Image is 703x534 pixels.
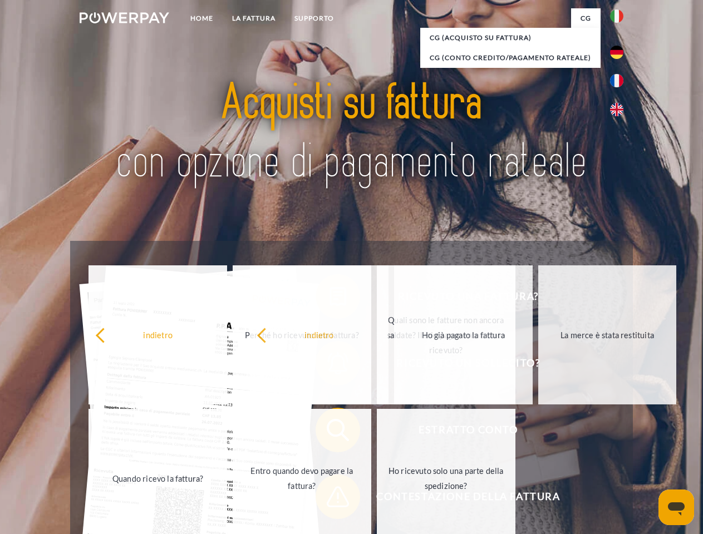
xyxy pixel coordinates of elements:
[95,327,220,342] div: indietro
[80,12,169,23] img: logo-powerpay-white.svg
[610,46,623,59] img: de
[610,74,623,87] img: fr
[658,489,694,525] iframe: Pulsante per aprire la finestra di messaggistica
[181,8,223,28] a: Home
[401,327,526,342] div: Ho già pagato la fattura
[257,327,382,342] div: indietro
[285,8,343,28] a: Supporto
[610,103,623,116] img: en
[420,28,601,48] a: CG (Acquisto su fattura)
[571,8,601,28] a: CG
[610,9,623,23] img: it
[420,48,601,68] a: CG (Conto Credito/Pagamento rateale)
[545,327,670,342] div: La merce è stata restituita
[95,471,220,486] div: Quando ricevo la fattura?
[223,8,285,28] a: LA FATTURA
[384,463,509,493] div: Ho ricevuto solo una parte della spedizione?
[239,463,365,493] div: Entro quando devo pagare la fattura?
[106,53,597,213] img: title-powerpay_it.svg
